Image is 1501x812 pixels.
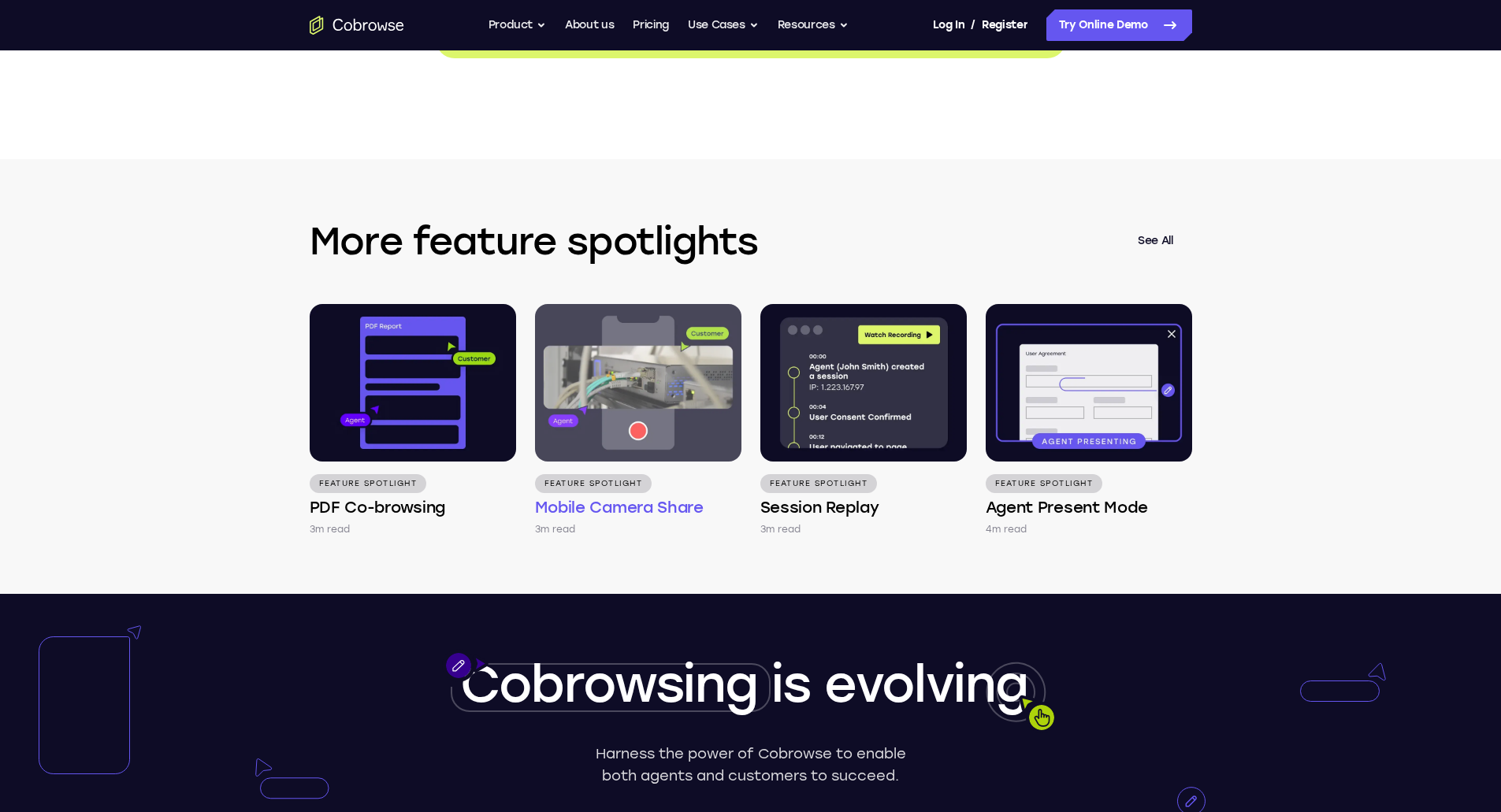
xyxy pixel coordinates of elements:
[778,9,849,41] button: Resources
[971,16,975,35] span: /
[535,304,741,537] a: Feature Spotlight Mobile Camera Share 3m read
[535,521,576,537] p: 3m read
[565,9,614,41] a: About us
[489,9,547,41] button: Product
[1046,9,1192,41] a: Try Online Demo
[760,521,801,537] p: 3m read
[310,474,426,493] p: Feature Spotlight
[760,474,877,493] p: Feature Spotlight
[824,654,1027,714] span: evolving
[760,304,967,462] img: Session Replay
[986,304,1192,462] img: Agent Present Mode
[310,496,446,518] h4: PDF Co-browsing
[633,9,669,41] a: Pricing
[589,743,912,787] p: Harness the power of Cobrowse to enable both agents and customers to succeed.
[535,496,704,518] h4: Mobile Camera Share
[535,304,741,462] img: Mobile Camera Share
[535,474,652,493] p: Feature Spotlight
[460,654,758,714] span: Cobrowsing
[310,304,516,462] img: PDF Co-browsing
[1119,222,1192,260] a: See All
[310,521,351,537] p: 3m read
[760,496,879,518] h4: Session Replay
[986,496,1149,518] h4: Agent Present Mode
[986,474,1102,493] p: Feature Spotlight
[310,16,404,35] a: Go to the home page
[310,216,1119,266] h3: More feature spotlights
[986,521,1027,537] p: 4m read
[933,9,964,41] a: Log In
[986,304,1192,537] a: Feature Spotlight Agent Present Mode 4m read
[982,9,1027,41] a: Register
[688,9,759,41] button: Use Cases
[310,304,516,537] a: Feature Spotlight PDF Co-browsing 3m read
[760,304,967,537] a: Feature Spotlight Session Replay 3m read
